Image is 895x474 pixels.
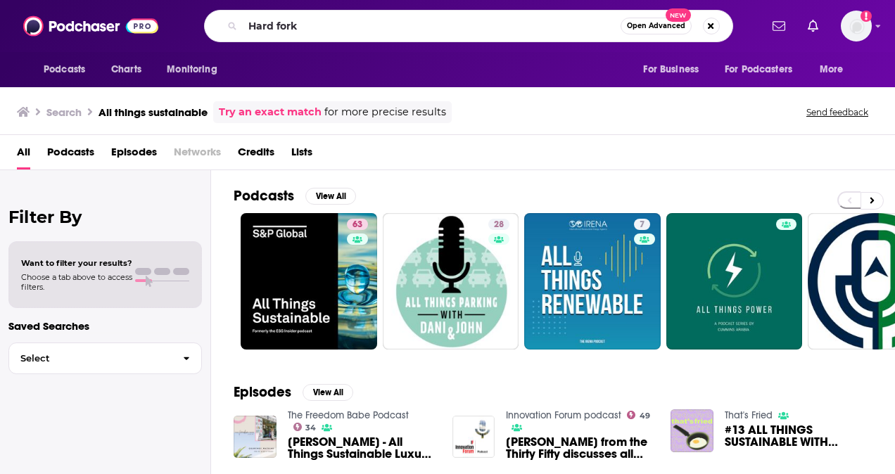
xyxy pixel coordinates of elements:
a: Show notifications dropdown [802,14,824,38]
span: Want to filter your results? [21,258,132,268]
span: 63 [353,218,362,232]
span: Charts [111,60,141,79]
a: Lists [291,141,312,169]
a: Show notifications dropdown [767,14,791,38]
span: Open Advanced [627,23,685,30]
span: For Podcasters [725,60,792,79]
img: Courtney Watkins - All Things Sustainable Luxury Fashion [234,416,277,459]
button: open menu [34,56,103,83]
a: 63 [241,213,377,350]
img: Podchaser - Follow, Share and Rate Podcasts [23,13,158,39]
a: That's Fried [725,409,773,421]
span: 7 [640,218,645,232]
a: EpisodesView All [234,383,353,401]
button: View All [305,188,356,205]
span: [PERSON_NAME] from the Thirty Fifty discusses all things sustainable wine [506,436,654,460]
a: 28 [488,219,509,230]
p: Saved Searches [8,319,202,333]
a: Innovation Forum podcast [506,409,621,421]
button: Show profile menu [841,11,872,41]
input: Search podcasts, credits, & more... [243,15,621,37]
a: PodcastsView All [234,187,356,205]
span: For Business [643,60,699,79]
span: More [820,60,844,79]
img: Chris Scott from the Thirty Fifty discusses all things sustainable wine [452,416,495,459]
button: Open AdvancedNew [621,18,692,34]
a: 49 [627,411,650,419]
h3: Search [46,105,82,119]
span: Choose a tab above to access filters. [21,272,132,292]
span: Networks [174,141,221,169]
span: 34 [305,425,316,431]
svg: Add a profile image [861,11,872,22]
span: Podcasts [44,60,85,79]
button: Send feedback [802,106,872,118]
span: 49 [640,413,650,419]
a: Try an exact match [219,104,322,120]
a: #13 ALL THINGS SUSTAINABLE WITH LIZ HUNT [725,424,872,448]
a: Charts [102,56,150,83]
h2: Episodes [234,383,291,401]
span: for more precise results [324,104,446,120]
button: View All [303,384,353,401]
span: Logged in as eseto [841,11,872,41]
a: Podcasts [47,141,94,169]
a: 28 [383,213,519,350]
button: open menu [157,56,235,83]
a: 63 [347,219,368,230]
button: open menu [810,56,861,83]
h2: Podcasts [234,187,294,205]
h2: Filter By [8,207,202,227]
a: 7 [524,213,661,350]
button: open menu [633,56,716,83]
img: User Profile [841,11,872,41]
span: Monitoring [167,60,217,79]
h3: All things sustainable [99,105,208,119]
span: [PERSON_NAME] - All Things Sustainable Luxury Fashion [288,436,436,460]
span: New [666,8,691,22]
div: Search podcasts, credits, & more... [204,10,733,42]
span: #13 ALL THINGS SUSTAINABLE WITH [PERSON_NAME] [725,424,872,448]
button: Select [8,342,202,374]
img: #13 ALL THINGS SUSTAINABLE WITH LIZ HUNT [671,409,713,452]
a: 34 [293,423,317,431]
span: Select [9,354,172,363]
a: Courtney Watkins - All Things Sustainable Luxury Fashion [288,436,436,460]
button: open menu [716,56,813,83]
a: All [17,141,30,169]
a: The Freedom Babe Podcast [288,409,409,421]
a: Chris Scott from the Thirty Fifty discusses all things sustainable wine [506,436,654,460]
a: Credits [238,141,274,169]
a: 7 [634,219,650,230]
span: 28 [494,218,504,232]
a: Episodes [111,141,157,169]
